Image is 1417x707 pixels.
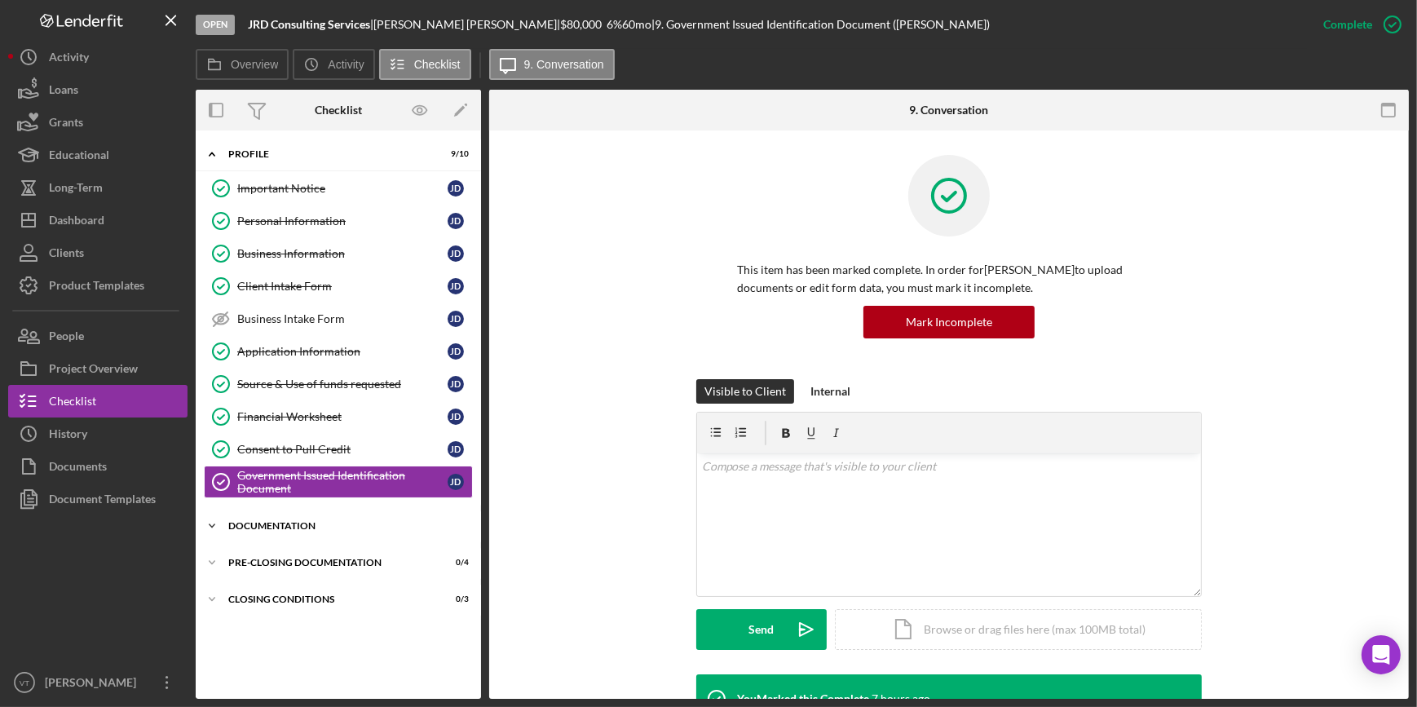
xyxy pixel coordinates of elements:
[204,237,473,270] a: Business InformationJD
[228,149,428,159] div: Profile
[448,245,464,262] div: J D
[8,450,188,483] button: Documents
[49,139,109,175] div: Educational
[696,609,827,650] button: Send
[237,378,448,391] div: Source & Use of funds requested
[237,214,448,228] div: Personal Information
[863,306,1035,338] button: Mark Incomplete
[237,410,448,423] div: Financial Worksheet
[49,269,144,306] div: Product Templates
[810,379,850,404] div: Internal
[1323,8,1372,41] div: Complete
[373,18,560,31] div: [PERSON_NAME] [PERSON_NAME] |
[448,278,464,294] div: J D
[439,558,469,568] div: 0 / 4
[8,666,188,699] button: VT[PERSON_NAME]
[8,320,188,352] button: People
[196,15,235,35] div: Open
[737,692,869,705] div: You Marked this Complete
[204,270,473,303] a: Client Intake FormJD
[607,18,622,31] div: 6 %
[802,379,859,404] button: Internal
[49,236,84,273] div: Clients
[1307,8,1409,41] button: Complete
[49,483,156,519] div: Document Templates
[49,106,83,143] div: Grants
[228,594,428,604] div: Closing Conditions
[8,418,188,450] button: History
[20,678,29,687] text: VT
[704,379,786,404] div: Visible to Client
[560,17,602,31] span: $80,000
[8,236,188,269] button: Clients
[204,466,473,498] a: Government Issued Identification DocumentJD
[448,180,464,197] div: J D
[8,269,188,302] button: Product Templates
[439,594,469,604] div: 0 / 3
[379,49,471,80] button: Checklist
[204,335,473,368] a: Application InformationJD
[906,306,992,338] div: Mark Incomplete
[8,352,188,385] button: Project Overview
[448,311,464,327] div: J D
[293,49,374,80] button: Activity
[8,483,188,515] button: Document Templates
[8,106,188,139] button: Grants
[696,379,794,404] button: Visible to Client
[8,73,188,106] button: Loans
[8,385,188,418] a: Checklist
[448,213,464,229] div: J D
[8,41,188,73] button: Activity
[8,139,188,171] button: Educational
[237,345,448,358] div: Application Information
[448,474,464,490] div: J D
[41,666,147,703] div: [PERSON_NAME]
[8,171,188,204] button: Long-Term
[204,303,473,335] a: Business Intake FormJD
[248,17,370,31] b: JRD Consulting Services
[622,18,651,31] div: 60 mo
[448,441,464,457] div: J D
[204,368,473,400] a: Source & Use of funds requestedJD
[204,433,473,466] a: Consent to Pull CreditJD
[872,692,930,705] time: 2025-09-05 10:55
[228,558,428,568] div: Pre-Closing Documentation
[49,171,103,208] div: Long-Term
[49,418,87,454] div: History
[439,149,469,159] div: 9 / 10
[315,104,362,117] div: Checklist
[49,320,84,356] div: People
[8,204,188,236] button: Dashboard
[414,58,461,71] label: Checklist
[49,385,96,422] div: Checklist
[49,204,104,241] div: Dashboard
[204,172,473,205] a: Important NoticeJD
[910,104,989,117] div: 9. Conversation
[49,41,89,77] div: Activity
[737,261,1161,298] p: This item has been marked complete. In order for [PERSON_NAME] to upload documents or edit form d...
[49,73,78,110] div: Loans
[49,450,107,487] div: Documents
[489,49,615,80] button: 9. Conversation
[237,247,448,260] div: Business Information
[328,58,364,71] label: Activity
[237,469,448,495] div: Government Issued Identification Document
[1362,635,1401,674] div: Open Intercom Messenger
[448,343,464,360] div: J D
[448,409,464,425] div: J D
[49,352,138,389] div: Project Overview
[237,182,448,195] div: Important Notice
[237,443,448,456] div: Consent to Pull Credit
[237,280,448,293] div: Client Intake Form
